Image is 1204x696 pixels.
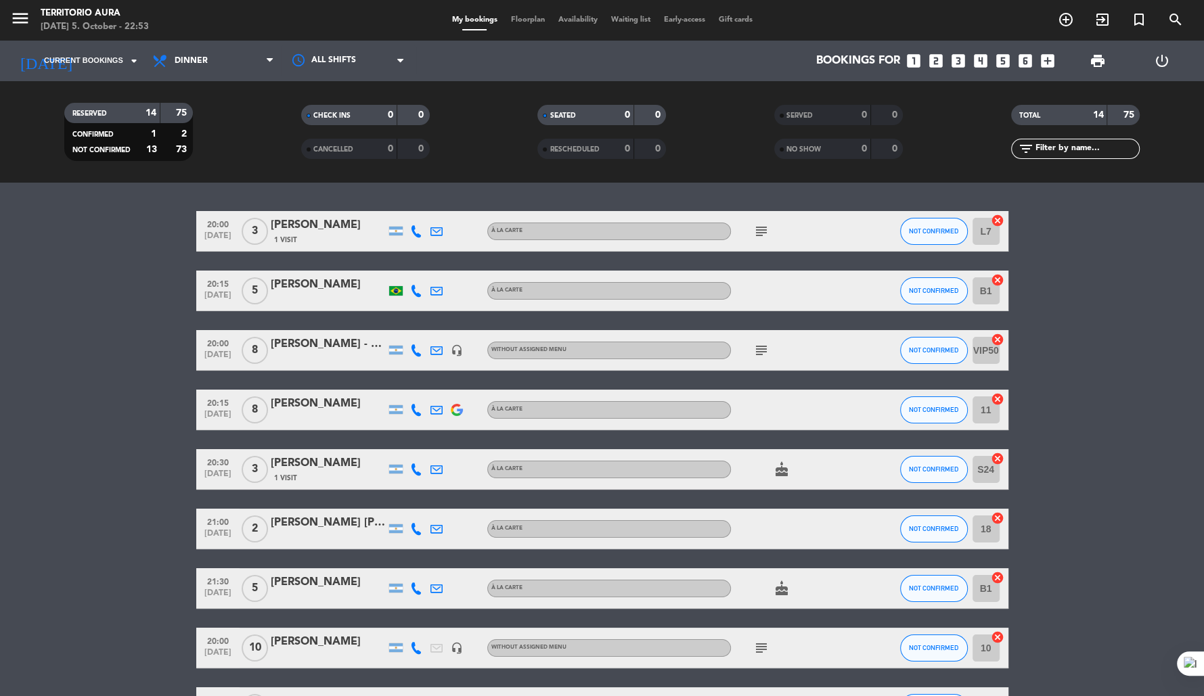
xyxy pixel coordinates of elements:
[10,8,30,33] button: menu
[550,146,599,153] span: RESCHEDULED
[201,529,235,544] span: [DATE]
[972,52,989,70] i: looks_4
[900,634,968,662] button: NOT CONFIRMED
[451,344,463,356] i: headset_mic
[909,287,958,294] span: NOT CONFIRMED
[816,55,900,68] span: Bookings for
[604,16,657,24] span: Waiting list
[201,588,235,604] span: [DATE]
[491,407,522,412] span: À LA CARTE
[991,392,1004,406] i: cancel
[72,110,107,117] span: RESERVED
[994,52,1012,70] i: looks_5
[900,396,968,423] button: NOT CONFIRMED
[1017,52,1034,70] i: looks_6
[991,571,1004,584] i: cancel
[786,112,813,119] span: SERVED
[242,456,268,483] span: 3
[892,110,900,120] strong: 0
[201,216,235,231] span: 20:00
[271,276,386,294] div: [PERSON_NAME]
[655,144,663,154] strong: 0
[201,394,235,410] span: 20:15
[176,145,189,154] strong: 73
[242,515,268,542] span: 2
[991,630,1004,644] i: cancel
[1019,112,1040,119] span: TOTAL
[491,526,522,531] span: À LA CARTE
[181,129,189,139] strong: 2
[900,277,968,304] button: NOT CONFIRMED
[201,291,235,306] span: [DATE]
[753,342,770,358] i: subject
[491,347,566,352] span: Without assigned menu
[1058,11,1074,28] i: add_circle_outline
[1090,53,1106,69] span: print
[909,584,958,592] span: NOT CONFIRMED
[1018,141,1034,157] i: filter_list
[774,580,790,597] i: cake
[271,395,386,413] div: [PERSON_NAME]
[905,52,922,70] i: looks_one
[271,574,386,591] div: [PERSON_NAME]
[991,452,1004,465] i: cancel
[657,16,712,24] span: Early-access
[909,406,958,413] span: NOT CONFIRMED
[552,16,604,24] span: Availability
[242,575,268,602] span: 5
[10,8,30,28] i: menu
[625,110,630,120] strong: 0
[862,144,867,154] strong: 0
[909,346,958,354] span: NOT CONFIRMED
[201,231,235,247] span: [DATE]
[900,337,968,364] button: NOT CONFIRMED
[1130,41,1194,81] div: LOG OUT
[491,585,522,590] span: À LA CARTE
[909,227,958,235] span: NOT CONFIRMED
[201,335,235,350] span: 20:00
[418,110,426,120] strong: 0
[201,513,235,529] span: 21:00
[201,573,235,588] span: 21:30
[274,473,297,484] span: 1 Visit
[451,642,463,654] i: headset_mic
[313,112,351,119] span: CHECK INS
[201,350,235,366] span: [DATE]
[274,235,297,246] span: 1 Visit
[176,108,189,118] strong: 75
[774,461,790,478] i: cake
[900,456,968,483] button: NOT CONFIRMED
[1094,11,1111,28] i: exit_to_app
[271,633,386,651] div: [PERSON_NAME]
[991,214,1004,227] i: cancel
[753,223,770,239] i: subject
[271,335,386,353] div: [PERSON_NAME] - Motorola
[201,632,235,648] span: 20:00
[927,52,945,70] i: looks_two
[41,7,149,20] div: TERRITORIO AURA
[201,410,235,425] span: [DATE]
[201,648,235,664] span: [DATE]
[900,218,968,245] button: NOT CONFIRMED
[991,511,1004,525] i: cancel
[242,396,268,423] span: 8
[862,110,867,120] strong: 0
[1034,141,1139,156] input: Filter by name...
[712,16,759,24] span: Gift cards
[388,110,393,120] strong: 0
[242,337,268,364] span: 8
[950,52,967,70] i: looks_3
[126,53,142,69] i: arrow_drop_down
[201,275,235,291] span: 20:15
[388,144,393,154] strong: 0
[151,129,156,139] strong: 1
[550,112,575,119] span: SEATED
[491,466,522,471] span: À LA CARTE
[491,645,566,650] span: Without assigned menu
[72,131,114,138] span: CONFIRMED
[753,640,770,656] i: subject
[242,218,268,245] span: 3
[491,287,522,293] span: À LA CARTE
[271,216,386,234] div: [PERSON_NAME]
[892,144,900,154] strong: 0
